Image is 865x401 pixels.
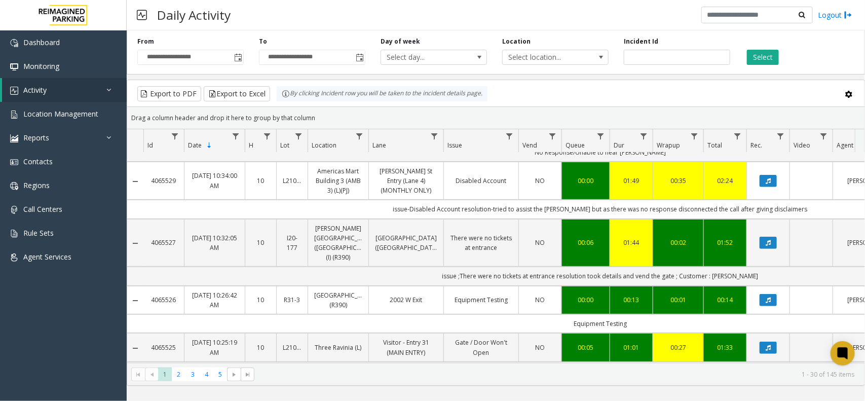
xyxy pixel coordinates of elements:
[127,344,143,352] a: Collapse Details
[710,238,740,247] a: 01:52
[244,371,252,379] span: Go to the last page
[657,141,680,150] span: Wrapup
[616,295,647,305] a: 00:13
[372,141,386,150] span: Lane
[447,141,462,150] span: Issue
[568,343,604,352] a: 00:05
[191,338,239,357] a: [DATE] 10:25:19 AM
[127,109,864,127] div: Drag a column header and drop it here to group by that column
[158,368,172,381] span: Page 1
[375,338,437,357] a: Visitor - Entry 31 (MAIN ENTRY)
[251,343,270,352] a: 10
[710,295,740,305] a: 00:14
[213,368,227,381] span: Page 5
[707,141,722,150] span: Total
[522,141,537,150] span: Vend
[616,343,647,352] div: 01:01
[450,338,512,357] a: Gate / Door Won't Open
[23,204,62,214] span: Call Centers
[536,343,545,352] span: NO
[10,87,18,95] img: 'icon'
[594,129,608,143] a: Queue Filter Menu
[525,295,555,305] a: NO
[450,233,512,252] a: There were no tickets at entrance
[23,180,50,190] span: Regions
[566,141,585,150] span: Queue
[616,176,647,186] div: 01:49
[23,85,47,95] span: Activity
[10,111,18,119] img: 'icon'
[127,239,143,247] a: Collapse Details
[127,297,143,305] a: Collapse Details
[283,343,302,352] a: L21059300
[354,50,365,64] span: Toggle popup
[375,166,437,196] a: [PERSON_NAME] St Entry (Lane 4) (MONTHLY ONLY)
[10,230,18,238] img: 'icon'
[536,296,545,304] span: NO
[659,238,697,247] a: 00:02
[283,295,302,305] a: R31-3
[525,238,555,247] a: NO
[794,141,810,150] span: Video
[137,37,154,46] label: From
[10,63,18,71] img: 'icon'
[710,343,740,352] a: 01:33
[280,141,289,150] span: Lot
[10,134,18,142] img: 'icon'
[186,368,200,381] span: Page 3
[260,370,854,379] kendo-pager-info: 1 - 30 of 145 items
[23,228,54,238] span: Rule Sets
[750,141,762,150] span: Rec.
[23,133,49,142] span: Reports
[659,295,697,305] div: 00:01
[375,295,437,305] a: 2002 W Exit
[568,238,604,247] a: 00:06
[191,233,239,252] a: [DATE] 10:32:05 AM
[200,368,213,381] span: Page 4
[10,206,18,214] img: 'icon'
[637,129,651,143] a: Dur Filter Menu
[10,39,18,47] img: 'icon'
[259,37,267,46] label: To
[127,129,864,363] div: Data table
[230,371,238,379] span: Go to the next page
[277,86,487,101] div: By clicking Incident row you will be taken to the incident details page.
[818,10,852,20] a: Logout
[127,177,143,186] a: Collapse Details
[251,176,270,186] a: 10
[731,129,744,143] a: Total Filter Menu
[292,129,306,143] a: Lot Filter Menu
[381,50,465,64] span: Select day...
[568,176,604,186] a: 00:00
[536,238,545,247] span: NO
[23,109,98,119] span: Location Management
[260,129,274,143] a: H Filter Menu
[614,141,624,150] span: Dur
[710,176,740,186] a: 02:24
[688,129,701,143] a: Wrapup Filter Menu
[137,86,201,101] button: Export to PDF
[450,176,512,186] a: Disabled Account
[2,78,127,102] a: Activity
[817,129,831,143] a: Video Filter Menu
[147,141,153,150] span: Id
[10,158,18,166] img: 'icon'
[450,295,512,305] a: Equipment Testing
[428,129,441,143] a: Lane Filter Menu
[188,141,202,150] span: Date
[314,290,362,310] a: [GEOGRAPHIC_DATA] (R390)
[503,129,516,143] a: Issue Filter Menu
[353,129,366,143] a: Location Filter Menu
[168,129,182,143] a: Id Filter Menu
[624,37,658,46] label: Incident Id
[375,233,437,252] a: [GEOGRAPHIC_DATA] ([GEOGRAPHIC_DATA])
[747,50,779,65] button: Select
[282,90,290,98] img: infoIcon.svg
[23,38,60,47] span: Dashboard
